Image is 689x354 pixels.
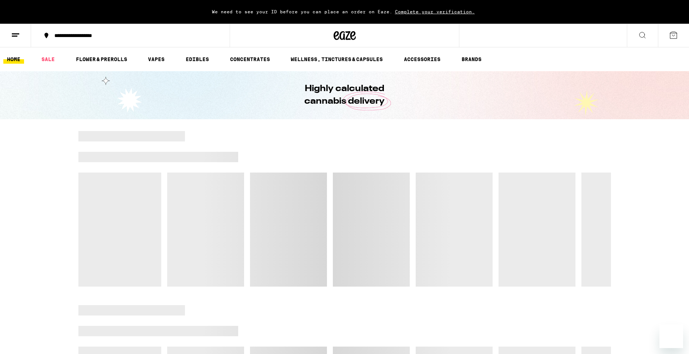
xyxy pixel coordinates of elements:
[400,55,444,64] a: ACCESSORIES
[3,55,24,64] a: HOME
[72,55,131,64] a: FLOWER & PREROLLS
[38,55,58,64] a: SALE
[392,9,477,14] span: Complete your verification.
[212,9,392,14] span: We need to see your ID before you can place an order on Eaze.
[144,55,168,64] a: VAPES
[226,55,274,64] a: CONCENTRATES
[659,324,683,348] iframe: Button to launch messaging window
[458,55,485,64] a: BRANDS
[284,83,406,108] h1: Highly calculated cannabis delivery
[287,55,386,64] a: WELLNESS, TINCTURES & CAPSULES
[182,55,213,64] a: EDIBLES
